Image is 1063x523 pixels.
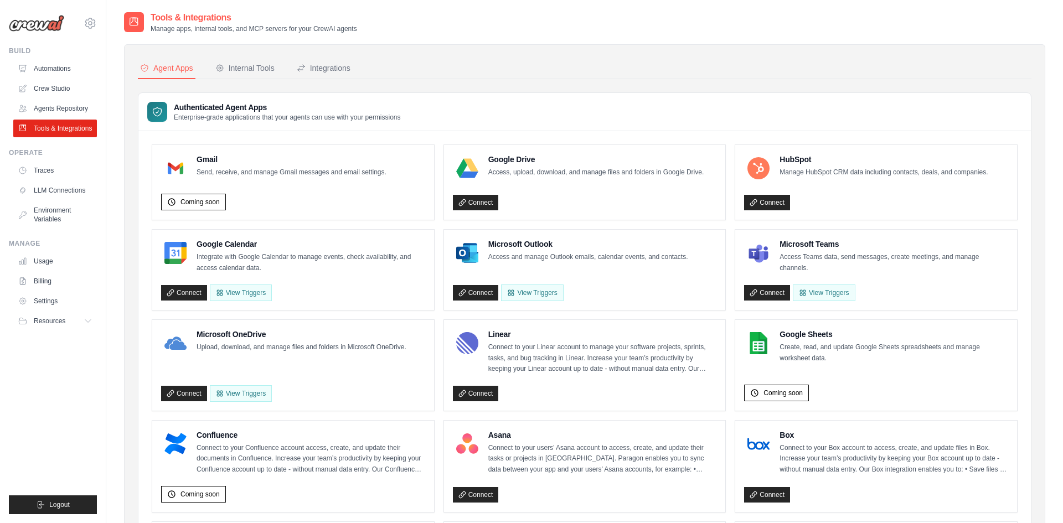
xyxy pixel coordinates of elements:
img: Microsoft Teams Logo [747,242,770,264]
span: Coming soon [180,198,220,206]
img: Microsoft Outlook Logo [456,242,478,264]
p: Integrate with Google Calendar to manage events, check availability, and access calendar data. [197,252,425,273]
a: Connect [744,195,790,210]
div: Agent Apps [140,63,193,74]
h4: Google Drive [488,154,704,165]
: View Triggers [793,284,855,301]
a: Connect [453,195,499,210]
button: Internal Tools [213,58,277,79]
a: Environment Variables [13,201,97,228]
p: Access Teams data, send messages, create meetings, and manage channels. [780,252,1008,273]
h4: Google Sheets [780,329,1008,340]
img: Microsoft OneDrive Logo [164,332,187,354]
h4: Microsoft Outlook [488,239,688,250]
span: Coming soon [180,490,220,499]
p: Connect to your Linear account to manage your software projects, sprints, tasks, and bug tracking... [488,342,717,375]
h3: Authenticated Agent Apps [174,102,401,113]
span: Coming soon [763,389,803,397]
img: HubSpot Logo [747,157,770,179]
img: Confluence Logo [164,433,187,455]
p: Manage apps, internal tools, and MCP servers for your CrewAI agents [151,24,357,33]
h4: Gmail [197,154,386,165]
p: Create, read, and update Google Sheets spreadsheets and manage worksheet data. [780,342,1008,364]
a: Traces [13,162,97,179]
div: Operate [9,148,97,157]
img: Google Calendar Logo [164,242,187,264]
button: Agent Apps [138,58,195,79]
img: Box Logo [747,433,770,455]
h4: Asana [488,429,717,441]
a: Connect [453,285,499,301]
span: Resources [34,317,65,325]
a: Connect [161,386,207,401]
h4: HubSpot [780,154,988,165]
div: Manage [9,239,97,248]
button: View Triggers [210,284,272,301]
h4: Box [780,429,1008,441]
p: Connect to your users’ Asana account to access, create, and update their tasks or projects in [GE... [488,443,717,475]
span: Logout [49,500,70,509]
img: Google Sheets Logo [747,332,770,354]
p: Upload, download, and manage files and folders in Microsoft OneDrive. [197,342,406,353]
button: Resources [13,312,97,330]
a: Automations [13,60,97,77]
button: Integrations [295,58,353,79]
p: Send, receive, and manage Gmail messages and email settings. [197,167,386,178]
a: Connect [744,487,790,503]
a: LLM Connections [13,182,97,199]
h4: Google Calendar [197,239,425,250]
: View Triggers [210,385,272,402]
h4: Microsoft Teams [780,239,1008,250]
p: Access and manage Outlook emails, calendar events, and contacts. [488,252,688,263]
a: Connect [161,285,207,301]
h2: Tools & Integrations [151,11,357,24]
p: Access, upload, download, and manage files and folders in Google Drive. [488,167,704,178]
img: Linear Logo [456,332,478,354]
a: Billing [13,272,97,290]
p: Enterprise-grade applications that your agents can use with your permissions [174,113,401,122]
img: Logo [9,15,64,32]
a: Tools & Integrations [13,120,97,137]
div: Internal Tools [215,63,275,74]
p: Manage HubSpot CRM data including contacts, deals, and companies. [780,167,988,178]
p: Connect to your Box account to access, create, and update files in Box. Increase your team’s prod... [780,443,1008,475]
a: Connect [453,487,499,503]
a: Connect [744,285,790,301]
img: Asana Logo [456,433,478,455]
a: Crew Studio [13,80,97,97]
p: Connect to your Confluence account access, create, and update their documents in Confluence. Incr... [197,443,425,475]
h4: Linear [488,329,717,340]
h4: Confluence [197,429,425,441]
img: Gmail Logo [164,157,187,179]
div: Integrations [297,63,350,74]
h4: Microsoft OneDrive [197,329,406,340]
img: Google Drive Logo [456,157,478,179]
a: Agents Repository [13,100,97,117]
div: Build [9,46,97,55]
a: Connect [453,386,499,401]
a: Settings [13,292,97,310]
button: Logout [9,495,97,514]
: View Triggers [501,284,563,301]
a: Usage [13,252,97,270]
